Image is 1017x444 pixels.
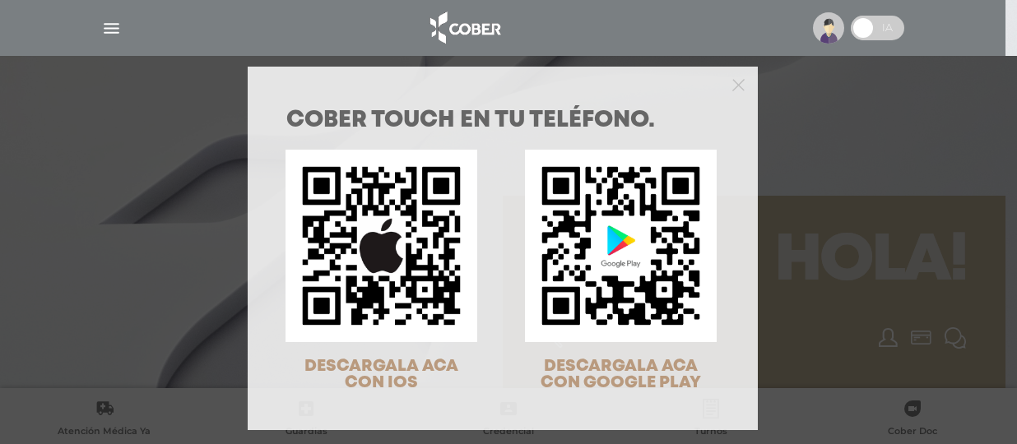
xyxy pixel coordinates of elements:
img: qr-code [525,150,717,341]
button: Close [732,76,745,91]
span: DESCARGALA ACA CON IOS [304,358,458,391]
img: qr-code [286,150,477,341]
h1: COBER TOUCH en tu teléfono. [286,109,719,132]
span: DESCARGALA ACA CON GOOGLE PLAY [541,358,701,391]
